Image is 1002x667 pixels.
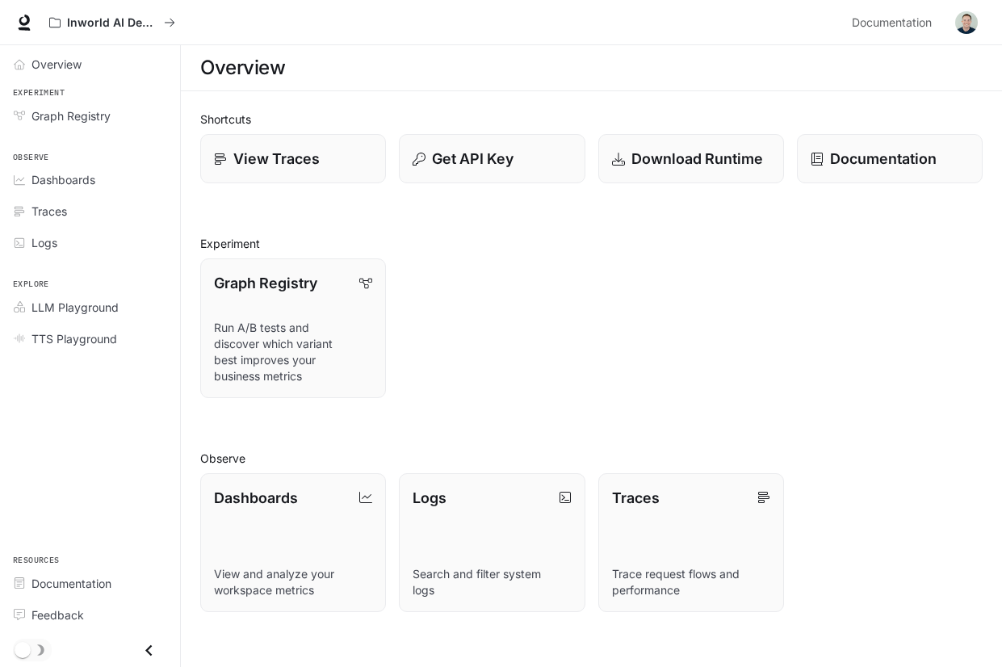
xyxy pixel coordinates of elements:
[6,229,174,257] a: Logs
[200,258,386,398] a: Graph RegistryRun A/B tests and discover which variant best improves your business metrics
[31,56,82,73] span: Overview
[598,134,784,183] a: Download Runtime
[131,634,167,667] button: Close drawer
[200,134,386,183] a: View Traces
[6,325,174,353] a: TTS Playground
[6,166,174,194] a: Dashboards
[200,52,285,84] h1: Overview
[200,450,983,467] h2: Observe
[432,148,514,170] p: Get API Key
[399,473,585,613] a: LogsSearch and filter system logs
[845,6,944,39] a: Documentation
[214,487,298,509] p: Dashboards
[15,640,31,658] span: Dark mode toggle
[31,330,117,347] span: TTS Playground
[6,601,174,629] a: Feedback
[42,6,182,39] button: All workspaces
[200,473,386,613] a: DashboardsView and analyze your workspace metrics
[233,148,320,170] p: View Traces
[598,473,784,613] a: TracesTrace request flows and performance
[6,102,174,130] a: Graph Registry
[6,50,174,78] a: Overview
[413,487,446,509] p: Logs
[612,487,660,509] p: Traces
[31,107,111,124] span: Graph Registry
[955,11,978,34] img: User avatar
[6,197,174,225] a: Traces
[31,203,67,220] span: Traces
[200,111,983,128] h2: Shortcuts
[214,320,372,384] p: Run A/B tests and discover which variant best improves your business metrics
[399,134,585,183] button: Get API Key
[31,171,95,188] span: Dashboards
[31,606,84,623] span: Feedback
[950,6,983,39] button: User avatar
[852,13,932,33] span: Documentation
[631,148,763,170] p: Download Runtime
[6,569,174,598] a: Documentation
[214,272,317,294] p: Graph Registry
[6,293,174,321] a: LLM Playground
[612,566,770,598] p: Trace request flows and performance
[31,234,57,251] span: Logs
[214,566,372,598] p: View and analyze your workspace metrics
[31,575,111,592] span: Documentation
[413,566,571,598] p: Search and filter system logs
[31,299,119,316] span: LLM Playground
[830,148,937,170] p: Documentation
[67,16,157,30] p: Inworld AI Demos
[797,134,983,183] a: Documentation
[200,235,983,252] h2: Experiment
